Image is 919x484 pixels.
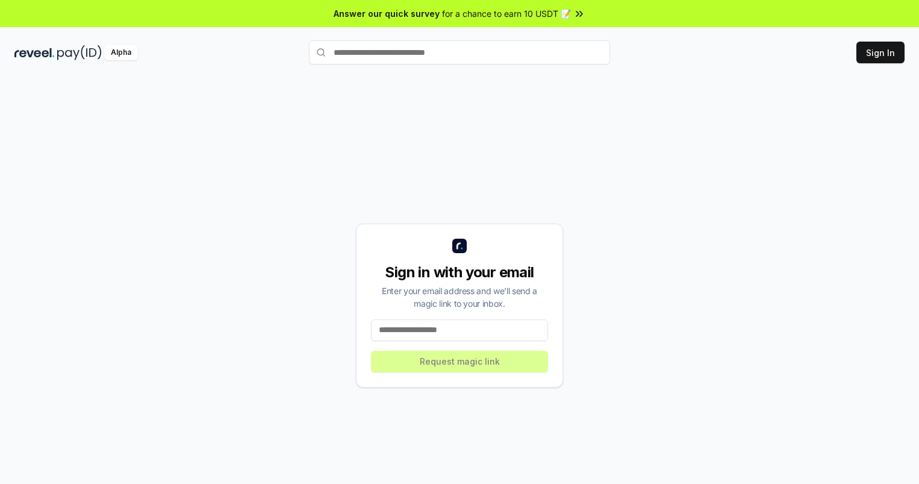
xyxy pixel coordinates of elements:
button: Sign In [856,42,905,63]
img: logo_small [452,239,467,253]
span: for a chance to earn 10 USDT 📝 [442,7,571,20]
div: Alpha [104,45,138,60]
div: Enter your email address and we’ll send a magic link to your inbox. [371,284,548,310]
img: pay_id [57,45,102,60]
img: reveel_dark [14,45,55,60]
div: Sign in with your email [371,263,548,282]
span: Answer our quick survey [334,7,440,20]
